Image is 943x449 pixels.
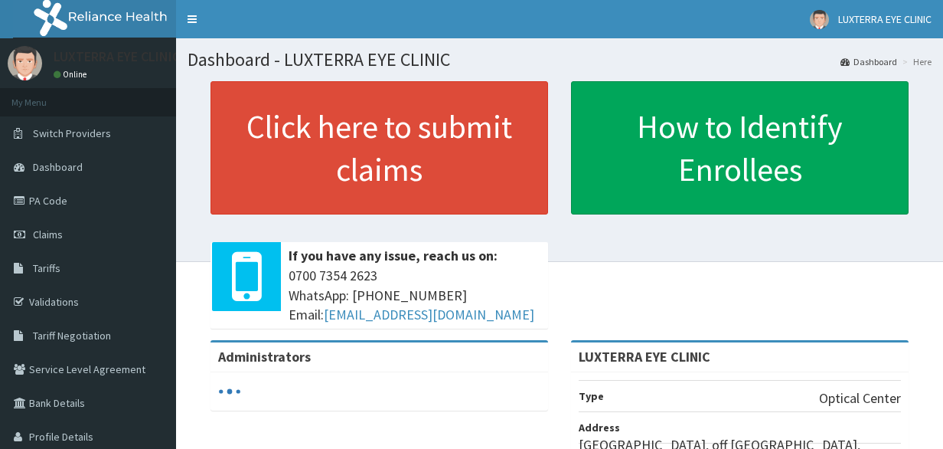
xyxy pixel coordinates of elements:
p: LUXTERRA EYE CLINIC [54,50,180,64]
a: [EMAIL_ADDRESS][DOMAIN_NAME] [324,306,534,323]
a: How to Identify Enrollees [571,81,909,215]
svg: audio-loading [218,380,241,403]
span: Claims [33,228,63,241]
span: Tariff Negotiation [33,329,111,342]
b: If you have any issue, reach us on: [289,247,498,264]
img: User Image [810,10,829,29]
a: Dashboard [840,55,897,68]
h1: Dashboard - LUXTERRA EYE CLINIC [188,50,932,70]
span: Tariffs [33,261,60,275]
b: Address [579,421,620,434]
span: LUXTERRA EYE CLINIC [838,12,932,26]
a: Click here to submit claims [210,81,548,215]
img: User Image [8,46,42,80]
span: Dashboard [33,160,83,174]
span: 0700 7354 2623 WhatsApp: [PHONE_NUMBER] Email: [289,266,540,325]
span: Switch Providers [33,126,111,140]
li: Here [899,55,932,68]
b: Administrators [218,348,311,365]
a: Online [54,69,90,80]
p: Optical Center [819,388,901,408]
b: Type [579,389,604,403]
strong: LUXTERRA EYE CLINIC [579,348,710,365]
